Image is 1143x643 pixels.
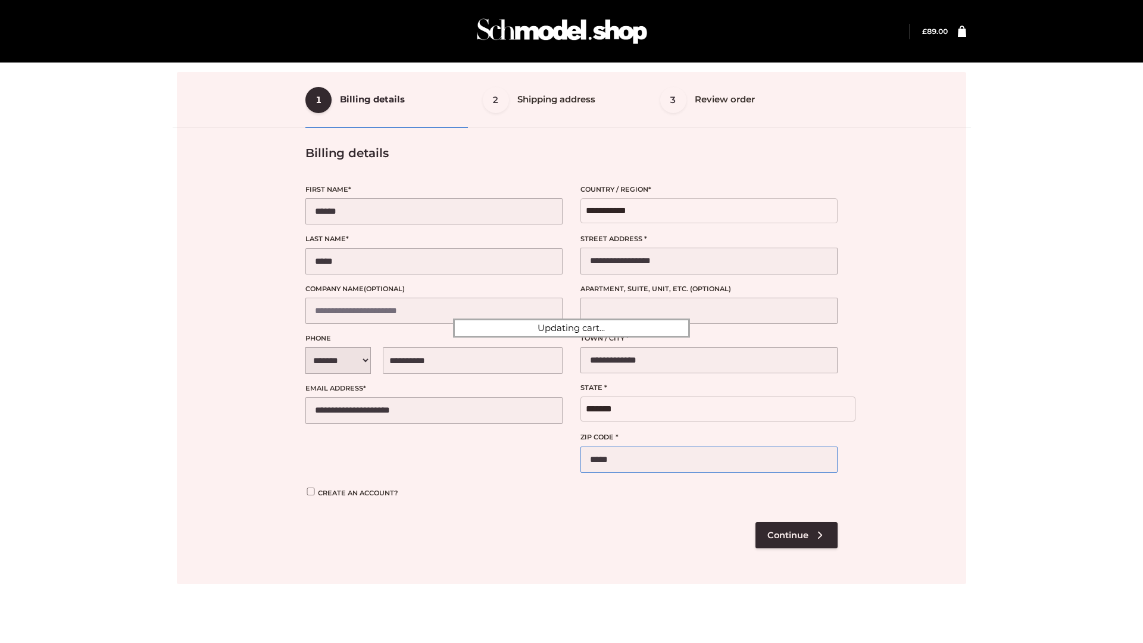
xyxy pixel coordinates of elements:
a: £89.00 [922,27,948,36]
div: Updating cart... [453,319,690,338]
img: Schmodel Admin 964 [473,8,651,55]
span: £ [922,27,927,36]
bdi: 89.00 [922,27,948,36]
